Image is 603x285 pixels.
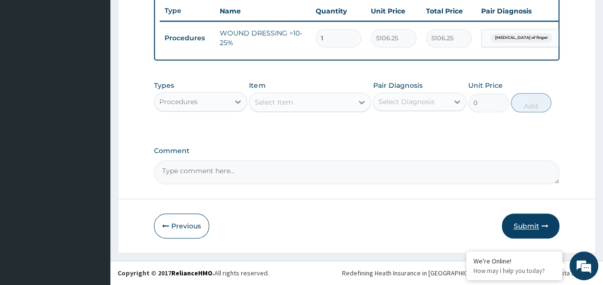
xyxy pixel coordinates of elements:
label: Types [154,82,174,90]
th: Name [215,1,311,21]
footer: All rights reserved. [110,261,603,285]
div: Procedures [159,97,198,107]
div: We're Online! [473,257,555,265]
span: [MEDICAL_DATA] of finger [490,33,553,43]
label: Pair Diagnosis [373,81,422,90]
div: Chat with us now [50,54,161,66]
td: Procedures [160,29,215,47]
th: Total Price [421,1,476,21]
th: Quantity [311,1,366,21]
div: Select Diagnosis [378,97,434,107]
a: RelianceHMO [171,269,213,277]
th: Unit Price [366,1,421,21]
div: Minimize live chat window [157,5,180,28]
div: Select Item [254,97,293,107]
img: d_794563401_company_1708531726252_794563401 [18,48,39,72]
div: Redefining Heath Insurance in [GEOGRAPHIC_DATA] using Telemedicine and Data Science! [342,268,596,278]
button: Previous [154,214,209,238]
span: We're online! [56,83,132,180]
strong: Copyright © 2017 . [118,269,214,277]
label: Unit Price [468,81,503,90]
p: How may I help you today? [473,267,555,275]
textarea: Type your message and hit 'Enter' [5,186,183,220]
label: Item [249,81,265,90]
th: Pair Diagnosis [476,1,582,21]
button: Submit [502,214,559,238]
th: Type [160,2,215,20]
button: Add [511,93,552,112]
td: WOUND DRESSING >10-25% [215,24,311,52]
label: Comment [154,147,560,155]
